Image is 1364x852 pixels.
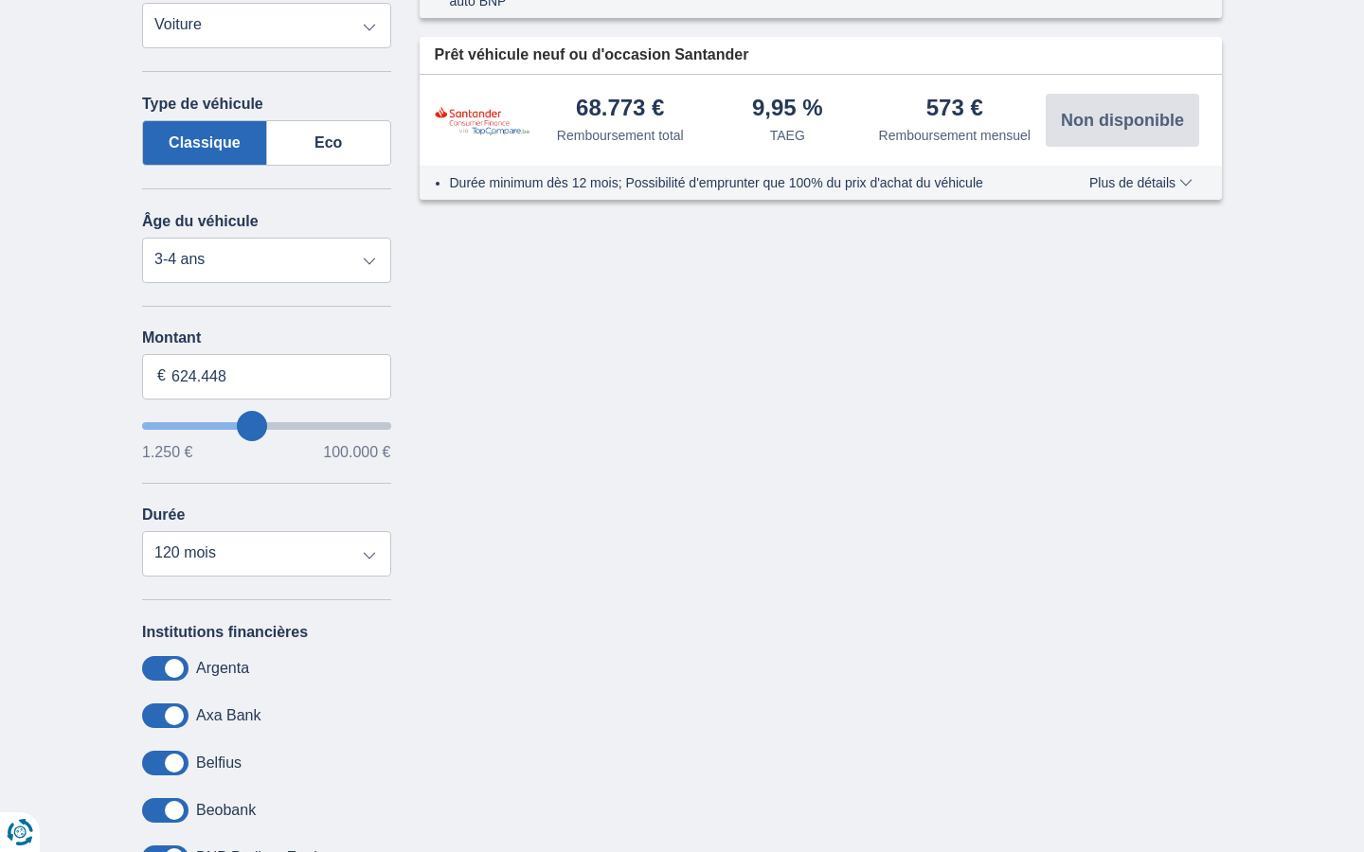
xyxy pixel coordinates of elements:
[267,120,391,166] label: Eco
[770,126,805,145] div: TAEG
[1089,176,1193,189] span: Plus de détails
[1061,112,1184,129] span: Non disponible
[323,445,390,460] span: 100.000 €
[196,802,256,819] label: Beobank
[450,173,1034,192] li: Durée minimum dès 12 mois; Possibilité d'emprunter que 100% du prix d'achat du véhicule
[142,96,263,113] label: Type de véhicule
[1075,175,1207,190] button: Plus de détails
[142,422,391,430] input: wantToBorrow
[576,97,664,122] div: 68.773 €
[196,660,249,677] label: Argenta
[752,97,823,122] div: 9,95 %
[157,365,166,387] span: €
[879,126,1031,145] div: Remboursement mensuel
[142,624,308,641] label: Institutions financières
[435,44,749,66] span: Prêt véhicule neuf ou d'occasion Santander
[142,213,259,230] label: Âge du véhicule
[435,106,529,135] img: pret personnel Santander
[142,506,185,524] label: Durée
[926,97,983,122] div: 573 €
[142,329,391,346] label: Montant
[557,126,684,145] div: Remboursement total
[196,707,260,724] label: Axa Bank
[196,754,242,772] label: Belfius
[142,445,192,460] span: 1.250 €
[1046,94,1199,147] button: Non disponible
[142,120,267,166] label: Classique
